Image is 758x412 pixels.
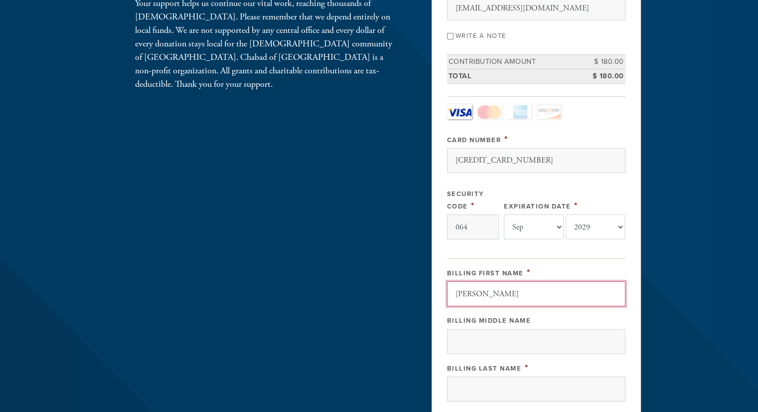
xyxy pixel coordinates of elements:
[527,267,531,278] span: This field is required.
[477,104,502,119] a: MasterCard
[455,32,506,40] label: Write a note
[566,214,625,239] select: Expiration Date year
[581,55,625,69] td: $ 180.00
[504,203,571,210] label: Expiration Date
[537,104,562,119] a: Discover
[504,134,508,145] span: This field is required.
[525,362,529,373] span: This field is required.
[447,136,501,144] label: Card Number
[447,317,531,325] label: Billing Middle Name
[471,200,475,211] span: This field is required.
[507,104,532,119] a: Amex
[504,214,564,239] select: Expiration Date month
[581,69,625,83] td: $ 180.00
[447,269,524,277] label: Billing First Name
[447,104,472,119] a: Visa
[574,200,578,211] span: This field is required.
[447,190,484,210] label: Security Code
[447,69,581,83] td: Total
[447,55,581,69] td: Contribution Amount
[447,365,522,373] label: Billing Last Name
